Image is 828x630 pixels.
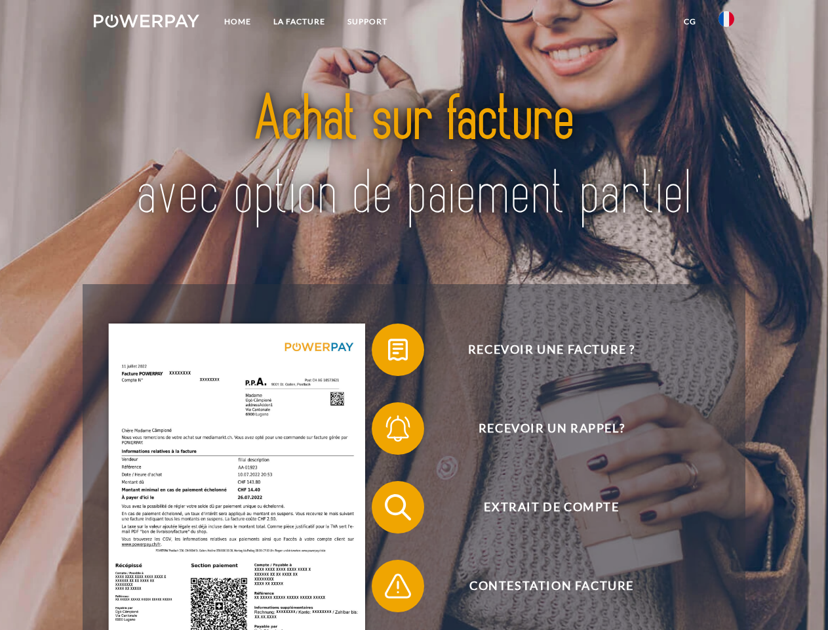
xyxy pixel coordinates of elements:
[382,491,414,524] img: qb_search.svg
[125,63,703,251] img: title-powerpay_fr.svg
[213,10,262,33] a: Home
[382,333,414,366] img: qb_bill.svg
[391,324,712,376] span: Recevoir une facture ?
[336,10,399,33] a: Support
[719,11,734,27] img: fr
[391,481,712,534] span: Extrait de compte
[262,10,336,33] a: LA FACTURE
[372,324,713,376] button: Recevoir une facture ?
[94,14,199,28] img: logo-powerpay-white.svg
[391,402,712,455] span: Recevoir un rappel?
[372,402,713,455] button: Recevoir un rappel?
[382,570,414,602] img: qb_warning.svg
[382,412,414,445] img: qb_bell.svg
[372,560,713,612] button: Contestation Facture
[372,481,713,534] button: Extrait de compte
[673,10,707,33] a: CG
[391,560,712,612] span: Contestation Facture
